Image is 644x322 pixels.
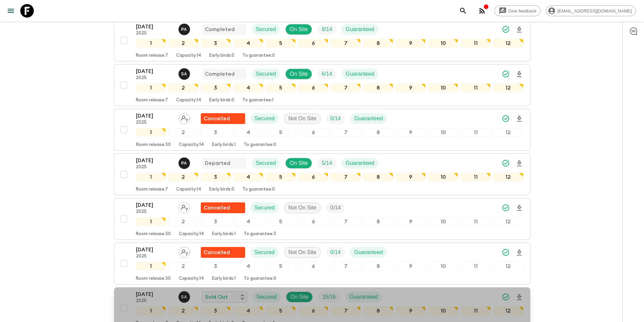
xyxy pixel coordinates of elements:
p: 2025 [136,75,173,81]
div: 10 [428,173,458,181]
p: Early birds: 1 [212,231,236,237]
p: [DATE] [136,112,173,120]
span: Suren Abeykoon [178,293,191,299]
div: 4 [233,128,263,137]
p: Capacity: 14 [176,53,201,58]
p: 2025 [136,254,173,259]
div: 6 [298,173,328,181]
div: 12 [493,39,523,48]
div: 2 [168,262,198,271]
p: Sold Out [205,293,228,301]
svg: Synced Successfully [502,115,510,123]
p: Secured [255,204,275,212]
div: Secured [253,292,281,302]
p: Guaranteed [346,25,375,33]
div: 5 [266,173,295,181]
p: Not On Site [288,248,316,256]
p: Capacity: 14 [179,231,204,237]
p: On Site [290,25,308,33]
div: 6 [298,217,328,226]
div: 3 [201,262,231,271]
div: 8 [363,217,393,226]
div: 3 [201,83,231,92]
div: 9 [396,83,426,92]
div: Trip Fill [318,292,340,302]
div: [EMAIL_ADDRESS][DOMAIN_NAME] [546,5,636,16]
div: On Site [286,292,313,302]
div: Secured [252,24,280,35]
p: Room release: 7 [136,187,168,192]
svg: Download Onboarding [515,26,523,34]
div: 12 [493,83,523,92]
p: To guarantee: 0 [242,53,275,58]
button: menu [4,4,18,18]
p: Secured [255,115,275,123]
div: 11 [461,83,491,92]
p: 5 / 14 [321,159,332,167]
div: 8 [363,128,393,137]
p: To guarantee: 1 [242,98,273,103]
div: 10 [428,217,458,226]
div: 7 [331,83,361,92]
div: 5 [266,262,295,271]
div: 3 [201,217,231,226]
div: 9 [396,262,426,271]
p: Early birds: 1 [212,142,236,148]
span: Prasad Adikari [178,26,191,31]
div: Trip Fill [317,69,336,79]
div: 7 [331,262,361,271]
svg: Synced Successfully [502,25,510,33]
div: 8 [363,262,393,271]
div: 5 [266,306,295,315]
div: Secured [251,247,279,258]
p: 2025 [136,120,173,125]
p: Not On Site [288,204,316,212]
p: Early birds: 0 [209,98,234,103]
span: Assign pack leader [178,249,190,254]
div: 6 [298,262,328,271]
p: To guarantee: 0 [242,187,275,192]
span: Prasad Adikari [178,159,191,165]
p: 0 / 14 [330,204,341,212]
p: Early birds: 0 [209,53,234,58]
div: 2 [168,128,198,137]
p: 0 / 14 [330,115,341,123]
div: 5 [266,128,295,137]
div: 7 [331,128,361,137]
div: 5 [266,83,295,92]
div: 3 [201,128,231,137]
div: 1 [136,262,166,271]
div: 2 [168,173,198,181]
div: 12 [493,128,523,137]
div: 8 [363,173,393,181]
p: Room release: 7 [136,53,168,58]
div: 9 [396,306,426,315]
div: 2 [168,217,198,226]
div: Secured [251,202,279,213]
div: 6 [298,39,328,48]
div: 8 [363,83,393,92]
div: 6 [298,306,328,315]
p: Guaranteed [350,293,378,301]
div: 11 [461,128,491,137]
p: Room release: 30 [136,231,171,237]
div: 1 [136,83,166,92]
div: 1 [136,217,166,226]
p: [DATE] [136,290,173,298]
div: 7 [331,173,361,181]
div: 12 [493,173,523,181]
p: Guaranteed [346,70,375,78]
button: [DATE]2025Assign pack leaderFlash Pack cancellationSecuredNot On SiteTrip FillGuaranteed123456789... [114,109,530,151]
div: Flash Pack cancellation [201,247,245,258]
div: 6 [298,83,328,92]
p: Not On Site [288,115,316,123]
div: Trip Fill [317,158,336,169]
svg: Download Onboarding [515,70,523,78]
div: 9 [396,217,426,226]
div: 11 [461,217,491,226]
svg: Download Onboarding [515,293,523,301]
div: Trip Fill [326,247,345,258]
p: Cancelled [204,115,230,123]
svg: Synced Successfully [502,70,510,78]
div: 2 [168,39,198,48]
